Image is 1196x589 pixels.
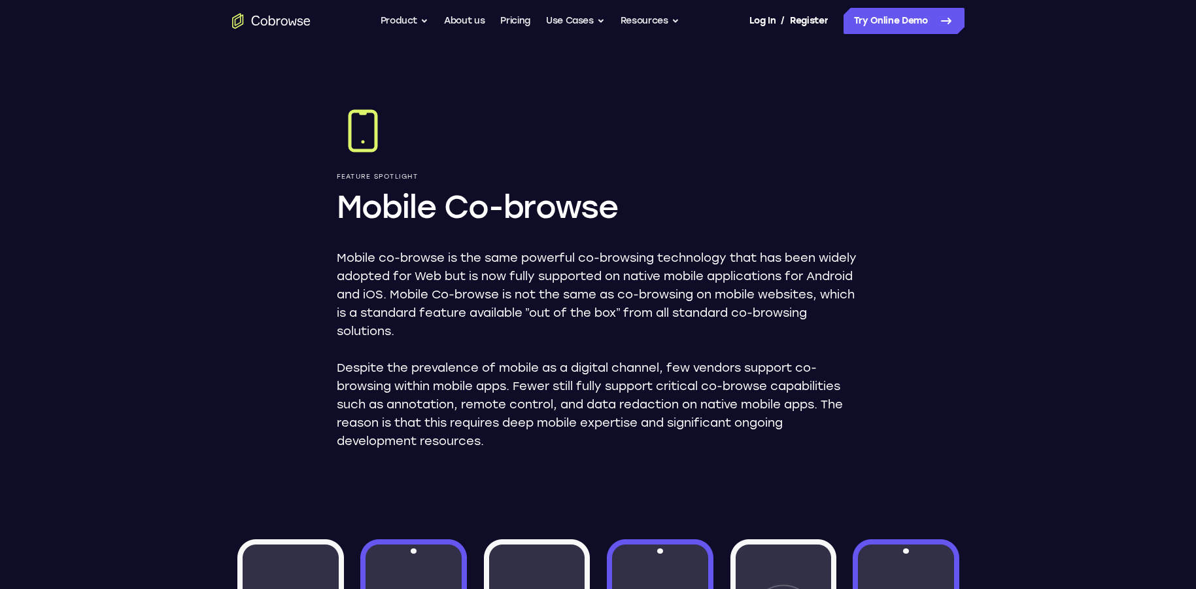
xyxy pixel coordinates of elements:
a: Try Online Demo [844,8,965,34]
a: Pricing [500,8,530,34]
p: Mobile co-browse is the same powerful co-browsing technology that has been widely adopted for Web... [337,249,860,340]
h1: Mobile Co-browse [337,186,860,228]
button: Resources [621,8,679,34]
p: Feature Spotlight [337,173,860,181]
a: About us [444,8,485,34]
img: Mobile Co-browse [337,105,389,157]
a: Register [790,8,828,34]
a: Go to the home page [232,13,311,29]
button: Product [381,8,429,34]
button: Use Cases [546,8,605,34]
a: Log In [749,8,776,34]
span: / [781,13,785,29]
p: Despite the prevalence of mobile as a digital channel, few vendors support co-browsing within mob... [337,359,860,450]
